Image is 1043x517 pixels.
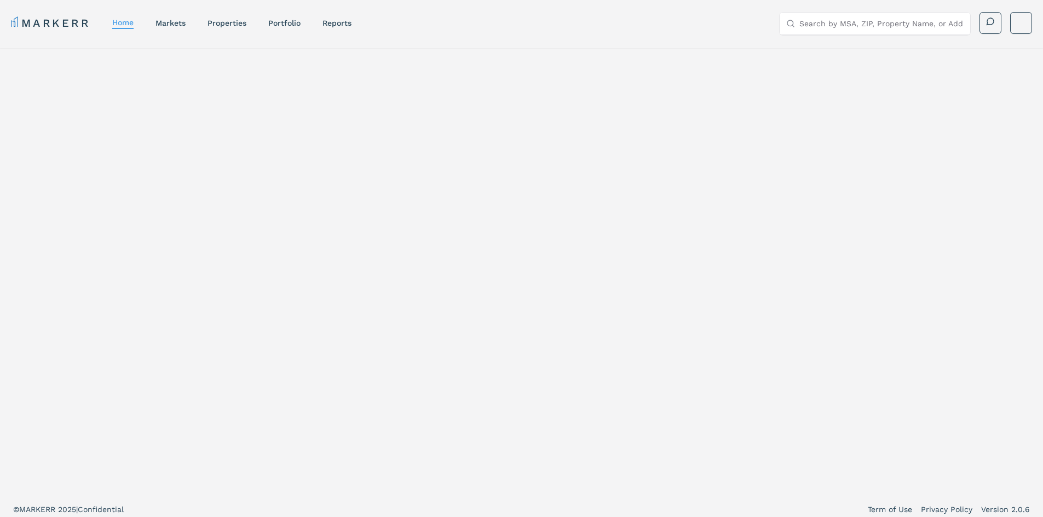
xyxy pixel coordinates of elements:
a: Portfolio [268,19,301,27]
span: 2025 | [58,505,78,514]
a: MARKERR [11,15,90,31]
span: © [13,505,19,514]
span: Confidential [78,505,124,514]
input: Search by MSA, ZIP, Property Name, or Address [799,13,964,34]
span: MARKERR [19,505,58,514]
a: Version 2.0.6 [981,504,1030,515]
a: markets [155,19,186,27]
a: reports [322,19,351,27]
a: properties [208,19,246,27]
a: Term of Use [868,504,912,515]
a: home [112,18,134,27]
a: Privacy Policy [921,504,972,515]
